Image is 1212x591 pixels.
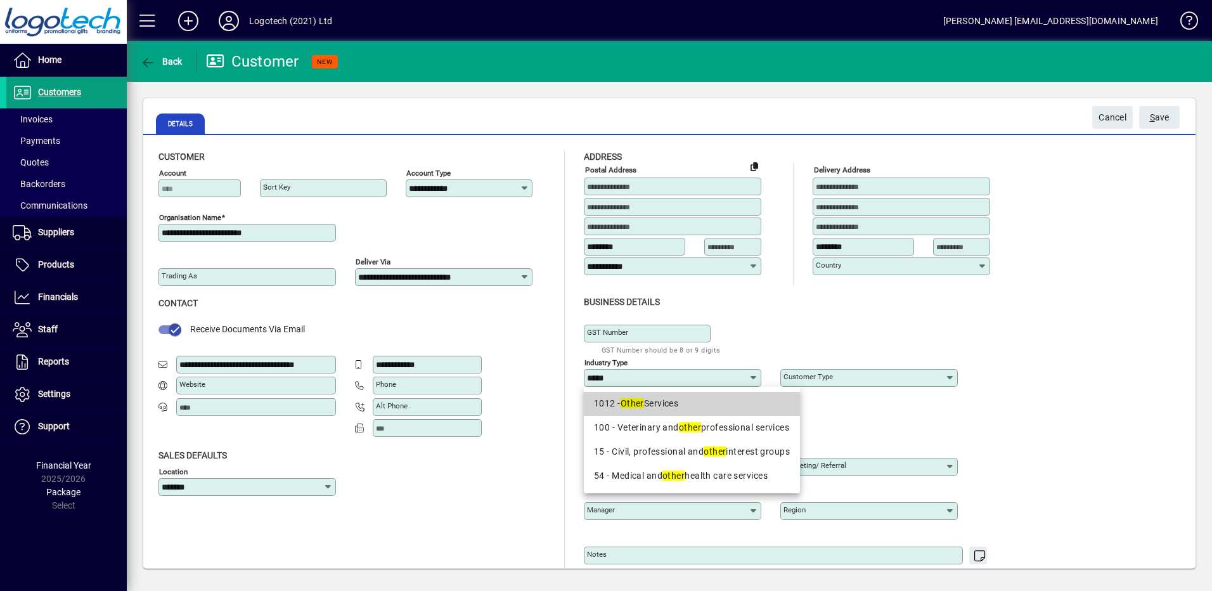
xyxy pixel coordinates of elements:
span: Reports [38,356,69,367]
mat-option: 1012 - Other Services [584,392,800,416]
span: Financial Year [36,460,91,471]
a: Reports [6,346,127,378]
div: 54 - Medical and health care services [594,469,790,483]
mat-hint: Use 'Enter' to start a new line [880,564,980,579]
mat-option: 54 - Medical and other health care services [584,464,800,488]
span: Invoices [13,114,53,124]
button: Cancel [1092,106,1133,129]
mat-label: Customer type [783,372,833,381]
span: Staff [38,324,58,334]
button: Copy to Delivery address [744,156,764,176]
mat-hint: GST Number should be 8 or 9 digits [602,342,721,357]
a: Home [6,44,127,76]
span: Contact [158,298,198,308]
em: other [704,446,726,457]
span: S [1150,112,1155,122]
a: Payments [6,130,127,152]
mat-label: Deliver via [356,257,390,266]
div: 15 - Civil, professional and interest groups [594,445,790,458]
span: Payments [13,136,60,146]
a: Suppliers [6,217,127,249]
app-page-header-button: Back [127,50,197,73]
span: Address [584,152,622,162]
mat-label: Website [179,380,205,389]
div: [PERSON_NAME] [EMAIL_ADDRESS][DOMAIN_NAME] [943,11,1158,31]
span: Cancel [1099,107,1126,128]
button: Add [168,10,209,32]
mat-label: Country [816,261,841,270]
div: Customer [206,51,299,72]
span: Customer [158,152,205,162]
mat-label: Marketing/ Referral [783,461,846,470]
span: ave [1150,107,1170,128]
a: Communications [6,195,127,216]
span: Communications [13,200,87,211]
button: Profile [209,10,249,32]
span: Package [46,487,81,497]
em: other [662,471,685,481]
span: Backorders [13,179,65,189]
mat-label: Trading as [162,271,197,280]
mat-label: Account [159,169,186,178]
mat-label: Alt Phone [376,401,408,410]
mat-option: 100 - Veterinary and other professional services [584,416,800,440]
mat-option: 15 - Civil, professional and other interest groups [584,440,800,464]
a: Quotes [6,152,127,173]
mat-label: Sort key [263,183,290,192]
span: NEW [317,58,333,66]
span: Business details [584,297,660,307]
em: other [679,422,701,432]
div: Logotech (2021) Ltd [249,11,332,31]
mat-label: Industry type [584,358,628,367]
em: Other [621,398,644,408]
span: Quotes [13,157,49,167]
div: 1012 - Services [594,397,790,410]
span: Receive Documents Via Email [190,324,305,334]
mat-label: Account Type [406,169,451,178]
button: Back [137,50,186,73]
span: Support [38,421,70,431]
span: Sales defaults [158,450,227,460]
span: Home [38,55,61,65]
a: Support [6,411,127,443]
span: Details [156,114,205,134]
span: Settings [38,389,70,399]
span: Financials [38,292,78,302]
a: Knowledge Base [1171,3,1196,44]
span: Products [38,259,74,270]
mat-label: Manager [587,505,615,514]
div: 100 - Veterinary and professional services [594,421,790,434]
a: Settings [6,379,127,410]
mat-label: GST Number [587,328,628,337]
a: Financials [6,282,127,313]
a: Backorders [6,173,127,195]
span: Customers [38,87,81,97]
button: Save [1139,106,1180,129]
mat-label: Location [159,467,188,476]
mat-label: Region [783,505,806,514]
a: Products [6,249,127,281]
span: Back [140,56,183,67]
mat-label: Phone [376,380,396,389]
mat-label: Notes [587,550,607,559]
span: Suppliers [38,227,74,237]
a: Staff [6,314,127,346]
mat-label: Organisation name [159,213,221,222]
a: Invoices [6,108,127,130]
